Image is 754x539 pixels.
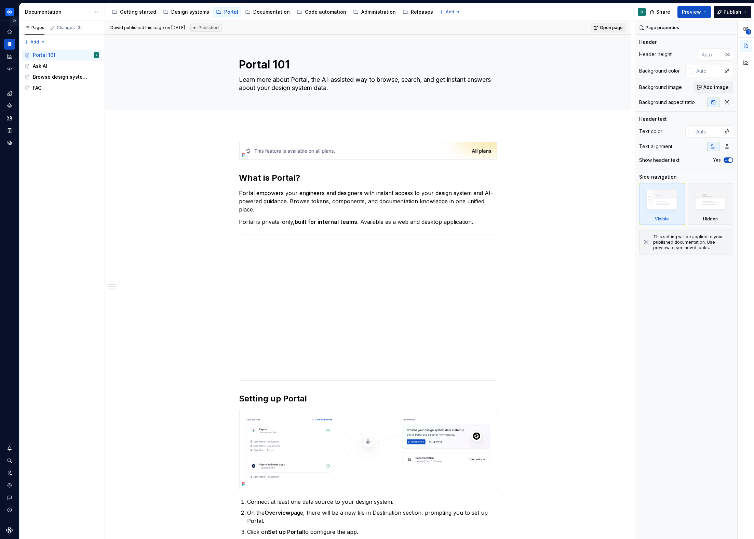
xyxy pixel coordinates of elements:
div: Background color [639,67,680,74]
button: Expand sidebar [10,16,19,26]
a: Design tokens [4,88,15,99]
a: Releases [400,7,436,17]
input: Auto [699,48,725,61]
div: Background aspect ratio [639,99,695,106]
a: Design systems [160,7,212,17]
input: Auto [694,65,721,77]
div: Ask AI [33,63,47,69]
div: Side navigation [639,174,677,180]
button: Contact support [4,492,15,503]
div: Visible [655,216,669,222]
span: published this page on [DATE] [110,25,185,30]
p: px [725,52,730,57]
div: Text color [639,128,662,135]
div: Pages [25,25,44,30]
img: 1fb97fac-e611-4f9e-89ee-c87c7f78f29a.png [239,142,497,160]
a: Ask AI [22,61,102,72]
label: Yes [713,157,721,163]
div: Portal [224,9,238,15]
div: Browse design system data [33,74,89,80]
div: Header [639,39,657,46]
div: Code automation [305,9,346,15]
div: Header height [639,51,672,58]
div: This setting will be applied to your published documentation. Use preview to see how it looks. [653,234,729,251]
div: Documentation [4,39,15,50]
button: Add [437,7,463,17]
span: Dawid [110,25,123,30]
textarea: Learn more about Portal, the AI-assisted way to browse, search, and get instant answers about you... [238,74,496,93]
div: Storybook stories [4,125,15,136]
a: Assets [4,113,15,124]
div: Documentation [25,9,90,15]
input: Auto [694,125,721,138]
textarea: Portal 101 [238,56,496,73]
a: Code automation [294,7,349,17]
div: Hidden [688,183,733,225]
div: Design systems [171,9,209,15]
p: Portal empowers your engineers and designers with instant access to your design system and AI-pow... [239,189,497,214]
svg: Supernova Logo [6,527,13,534]
div: Background image [639,84,682,91]
a: Invite team [4,467,15,478]
a: Analytics [4,51,15,62]
a: Open page [591,23,626,33]
p: Connect at least one data source to your design system. [247,498,497,506]
button: Share [646,6,675,18]
button: Add image [694,81,733,93]
a: Settings [4,480,15,491]
a: Portal [213,7,241,17]
a: Code automation [4,63,15,74]
a: Portal 101D [22,50,102,61]
strong: built for internal teams [295,218,357,225]
strong: Overview [265,509,291,516]
div: D [96,52,97,59]
div: Header text [639,116,667,123]
span: 1 [746,29,751,35]
div: Page tree [22,50,102,93]
span: Add [446,9,454,15]
div: Text alignment [639,143,672,150]
div: Show header text [639,157,679,164]
div: Page tree [109,5,436,19]
p: Click on to configure the app. [247,528,497,536]
span: Preview [682,9,701,15]
h2: What is Portal? [239,172,497,183]
div: Visible [639,183,685,225]
span: Open page [600,25,623,30]
img: aae65012-c7ad-441a-b942-f0d682c13aff.png [239,410,497,489]
button: Publish [714,6,751,18]
h2: Setting up Portal [239,393,497,404]
button: Search ⌘K [4,455,15,466]
img: 87691e09-aac2-46b6-b153-b9fe4eb63333.png [5,8,14,16]
div: Documentation [253,9,290,15]
div: Published [190,24,221,32]
span: Publish [724,9,741,15]
a: Getting started [109,7,159,17]
a: Administration [350,7,399,17]
span: Add image [703,84,729,91]
strong: Set up Portal [268,528,304,535]
p: On the page, there will be a new tile in Destination section, prompting you to set up Portal. [247,509,497,525]
div: Hidden [703,216,718,222]
a: FAQ [22,82,102,93]
a: Browse design system data [22,72,102,82]
div: D [641,9,643,15]
button: Add [22,37,48,47]
div: Getting started [120,9,156,15]
div: Components [4,100,15,111]
a: Data sources [4,137,15,148]
span: Share [656,9,670,15]
button: Notifications [4,443,15,454]
div: FAQ [33,85,42,91]
a: Home [4,26,15,37]
p: Portal is private-only, . Available as a web and desktop application. [239,218,497,226]
div: Releases [411,9,433,15]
